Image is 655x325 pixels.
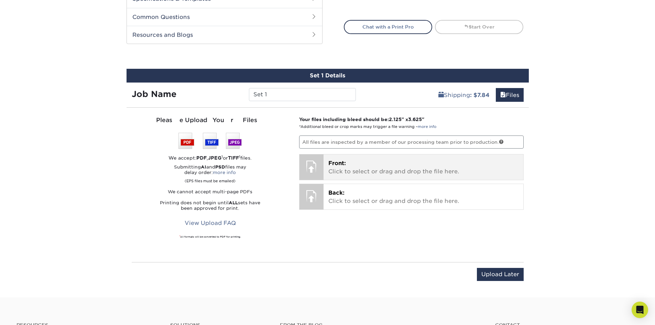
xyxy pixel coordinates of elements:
span: files [500,92,506,98]
span: 2.125 [389,117,402,122]
div: All formats will be converted to PDF for printing. [132,235,289,239]
img: We accept: PSD, TIFF, or JPEG (JPG) [178,133,242,149]
p: We cannot accept multi-page PDFs [132,189,289,195]
a: more info [213,170,236,175]
strong: PSD [215,164,225,170]
strong: PDF [196,155,207,161]
small: (EPS files must be emailed) [185,175,236,184]
p: Submitting and files may delay order: [132,164,289,184]
div: Open Intercom Messenger [632,302,648,318]
span: Front: [328,160,346,166]
p: All files are inspected by a member of our processing team prior to production. [299,136,524,149]
strong: AI [201,164,206,170]
sup: 1 [239,154,240,159]
a: Chat with a Print Pro [344,20,432,34]
sup: 1 [221,154,223,159]
div: We accept: , or files. [132,154,289,161]
input: Enter a job name [249,88,356,101]
strong: TIFF [228,155,239,161]
a: Files [496,88,524,102]
strong: Your files including bleed should be: " x " [299,117,424,122]
input: Upload Later [477,268,524,281]
iframe: Google Customer Reviews [2,304,58,323]
div: Set 1 Details [127,69,529,83]
strong: Job Name [132,89,176,99]
p: Printing does not begin until sets have been approved for print. [132,200,289,211]
strong: ALL [229,200,238,205]
a: View Upload FAQ [180,217,240,230]
a: Shipping: $7.84 [434,88,494,102]
b: : $7.84 [470,92,490,98]
a: Start Over [435,20,523,34]
a: more info [418,124,436,129]
small: *Additional bleed or crop marks may trigger a file warning – [299,124,436,129]
h2: Resources and Blogs [127,26,322,44]
div: Please Upload Your Files [132,116,289,125]
h2: Common Questions [127,8,322,26]
strong: JPEG [208,155,221,161]
span: 3.625 [408,117,422,122]
p: Click to select or drag and drop the file here. [328,189,518,205]
span: shipping [438,92,444,98]
p: Click to select or drag and drop the file here. [328,159,518,176]
sup: 1 [179,235,180,237]
span: Back: [328,189,345,196]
